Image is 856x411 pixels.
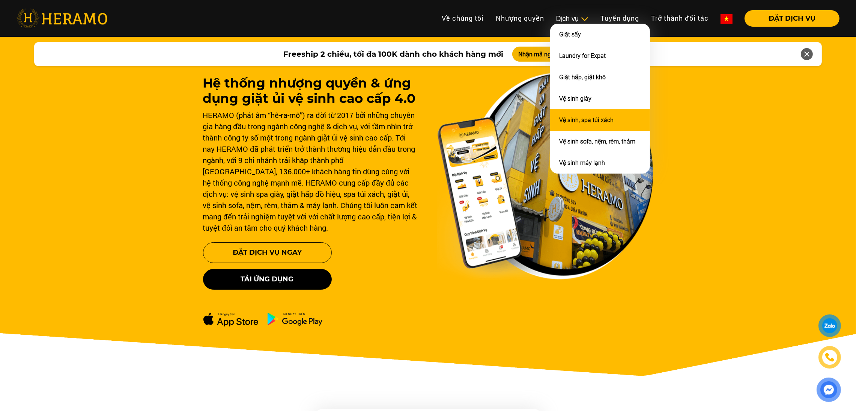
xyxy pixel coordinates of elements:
[267,312,323,326] img: ch-dowload
[512,47,572,62] button: Nhận mã ngay
[721,14,733,24] img: vn-flag.png
[203,242,332,263] button: Đặt Dịch Vụ Ngay
[437,73,653,280] img: banner
[559,138,635,145] a: Vệ sinh sofa, nệm, rèm, thảm
[203,269,332,290] button: Tải ứng dụng
[559,74,606,81] a: Giặt hấp, giặt khô
[203,109,419,233] div: HERAMO (phát âm “hê-ra-mô”) ra đời từ 2017 bởi những chuyên gia hàng đầu trong ngành công nghệ & ...
[745,10,839,27] button: ĐẶT DỊCH VỤ
[739,15,839,22] a: ĐẶT DỊCH VỤ
[594,10,645,26] a: Tuyển dụng
[556,14,588,24] div: Dịch vụ
[825,353,834,362] img: phone-icon
[490,10,550,26] a: Nhượng quyền
[559,52,606,59] a: Laundry for Expat
[559,116,614,124] a: Vệ sinh, spa túi xách
[203,312,259,327] img: apple-dowload
[17,9,107,28] img: heramo-logo.png
[581,15,588,23] img: subToggleIcon
[559,31,581,38] a: Giặt sấy
[559,159,605,166] a: Vệ sinh máy lạnh
[283,48,503,60] span: Freeship 2 chiều, tối đa 100K dành cho khách hàng mới
[436,10,490,26] a: Về chúng tôi
[559,95,591,102] a: Vệ sinh giày
[203,76,419,106] h1: Hệ thống nhượng quyền & ứng dụng giặt ủi vệ sinh cao cấp 4.0
[820,347,840,367] a: phone-icon
[645,10,715,26] a: Trở thành đối tác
